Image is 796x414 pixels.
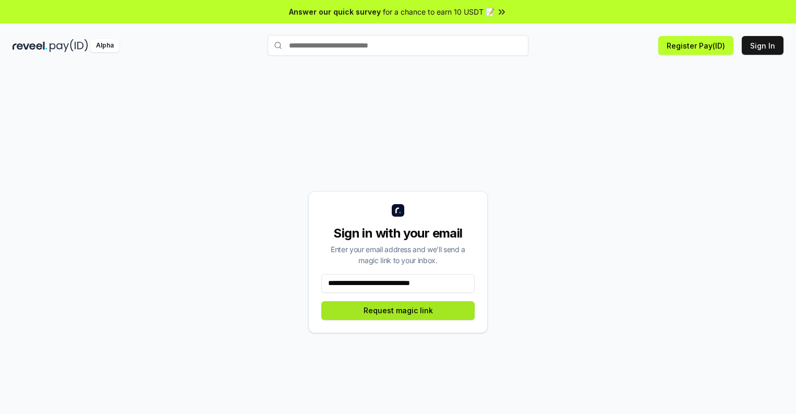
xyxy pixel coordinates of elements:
img: logo_small [392,204,404,217]
img: reveel_dark [13,39,47,52]
div: Alpha [90,39,119,52]
img: pay_id [50,39,88,52]
div: Sign in with your email [321,225,475,242]
button: Request magic link [321,301,475,320]
button: Register Pay(ID) [658,36,733,55]
span: Answer our quick survey [289,6,381,17]
div: Enter your email address and we’ll send a magic link to your inbox. [321,244,475,266]
button: Sign In [742,36,783,55]
span: for a chance to earn 10 USDT 📝 [383,6,495,17]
